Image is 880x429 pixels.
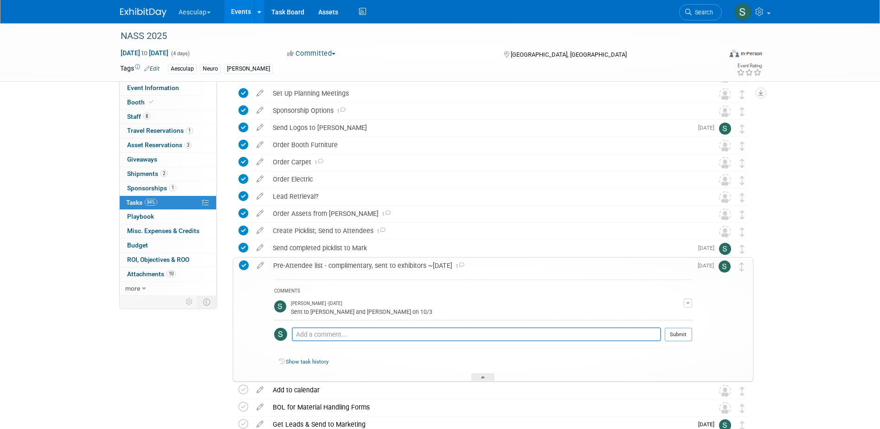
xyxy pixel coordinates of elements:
span: Budget [127,241,148,249]
i: Move task [740,387,745,396]
a: edit [252,106,268,115]
span: 1 [452,263,464,269]
i: Move task [739,262,744,271]
a: Tasks84% [120,196,216,210]
span: 1 [379,211,391,217]
span: [GEOGRAPHIC_DATA], [GEOGRAPHIC_DATA] [511,51,627,58]
span: Playbook [127,213,154,220]
i: Move task [740,176,745,185]
td: Toggle Event Tabs [197,296,216,308]
a: edit [252,244,268,252]
span: Misc. Expenses & Credits [127,227,199,234]
span: ROI, Objectives & ROO [127,256,189,263]
span: to [140,49,149,57]
div: Sponsorship Options [268,103,700,118]
span: 8 [143,113,150,120]
i: Move task [740,159,745,168]
i: Booth reservation complete [149,99,154,104]
a: edit [252,386,268,394]
span: Shipments [127,170,167,177]
div: Pre-Attendee list - complimentary, sent to exhibitors ~[DATE] [269,258,692,273]
div: Send Logos to [PERSON_NAME] [268,120,693,136]
div: Add to calendar [268,382,700,398]
span: 84% [145,199,157,206]
i: Move task [740,404,745,413]
a: edit [252,89,268,97]
span: [PERSON_NAME] - [DATE] [291,300,342,307]
div: In-Person [740,50,762,57]
button: Submit [665,328,692,342]
span: 1 [373,228,385,234]
a: Shipments2 [120,167,216,181]
a: ROI, Objectives & ROO [120,253,216,267]
a: Show task history [286,358,328,365]
div: Order Carpet [268,154,700,170]
td: Personalize Event Tab Strip [181,296,198,308]
a: Edit [144,65,160,72]
a: Misc. Expenses & Credits [120,224,216,238]
a: Event Information [120,81,216,95]
a: Travel Reservations1 [120,124,216,138]
span: Event Information [127,84,179,91]
a: Booth [120,96,216,110]
a: edit [252,192,268,201]
div: Order Electric [268,171,700,187]
a: Giveaways [120,153,216,167]
img: Unassigned [719,140,731,152]
img: Unassigned [719,88,731,100]
span: Sponsorships [127,184,176,192]
div: Event Format [667,48,763,62]
div: Create Picklist; Send to Attendees [268,223,700,239]
span: [DATE] [698,262,719,269]
img: Unassigned [719,105,731,117]
img: ExhibitDay [120,8,167,17]
img: Sara Hurson [274,328,287,341]
div: Sent to [PERSON_NAME] and [PERSON_NAME] on 10/3 [291,307,684,316]
span: Attachments [127,270,176,278]
span: 2 [161,170,167,177]
a: more [120,282,216,296]
span: Search [692,9,713,16]
button: Committed [284,49,339,58]
div: NASS 2025 [117,28,708,45]
td: Tags [120,64,160,74]
a: edit [252,420,268,429]
span: 1 [186,127,193,134]
img: Unassigned [719,157,731,169]
span: Asset Reservations [127,141,192,149]
i: Move task [740,193,745,202]
span: [DATE] [698,421,719,428]
span: Staff [127,113,150,120]
img: Sara Hurson [719,243,731,255]
i: Move task [740,210,745,219]
a: Sponsorships1 [120,182,216,195]
span: 3 [185,142,192,149]
span: 1 [169,184,176,191]
i: Move task [740,142,745,150]
a: edit [252,123,268,132]
i: Move task [740,227,745,236]
a: Asset Reservations3 [120,138,216,152]
a: Attachments10 [120,267,216,281]
span: (4 days) [170,51,190,57]
div: Neuro [200,64,221,74]
a: edit [252,158,268,166]
i: Move task [740,107,745,116]
a: edit [252,403,268,411]
div: Lead Retrieval? [268,188,700,204]
span: 1 [311,160,323,166]
div: Set Up Planning Meetings [268,85,700,101]
span: 1 [334,108,346,114]
i: Move task [740,90,745,99]
div: Event Rating [737,64,762,68]
a: edit [252,261,269,270]
span: more [125,285,140,292]
a: edit [252,175,268,183]
div: Aesculap [168,64,197,74]
img: Unassigned [719,191,731,203]
img: Sara Hurson [719,123,731,135]
img: Unassigned [719,385,731,397]
div: Order Booth Furniture [268,137,700,153]
img: Sara Hurson [734,3,752,21]
div: Send completed picklist to Mark [268,240,693,256]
